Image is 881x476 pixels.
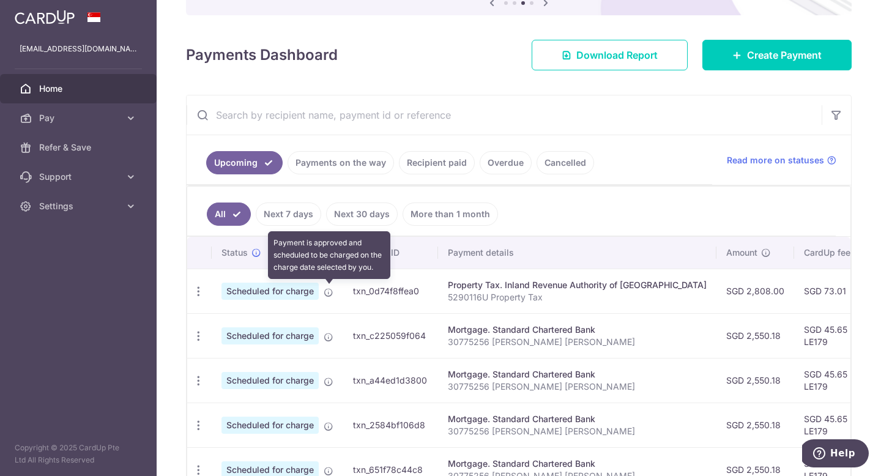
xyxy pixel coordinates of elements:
div: Payment is approved and scheduled to be charged on the charge date selected by you. [268,231,390,279]
h4: Payments Dashboard [186,44,338,66]
a: Next 7 days [256,203,321,226]
span: Refer & Save [39,141,120,154]
td: SGD 73.01 [794,269,874,313]
td: SGD 45.65 LE179 [794,313,874,358]
img: CardUp [15,10,75,24]
a: Upcoming [206,151,283,174]
td: txn_c225059f064 [343,313,438,358]
div: Mortgage. Standard Chartered Bank [448,368,707,381]
a: More than 1 month [403,203,498,226]
td: SGD 2,550.18 [716,403,794,447]
p: 30775256 [PERSON_NAME] [PERSON_NAME] [448,425,707,437]
a: Payments on the way [288,151,394,174]
span: Create Payment [747,48,822,62]
a: Next 30 days [326,203,398,226]
p: [EMAIL_ADDRESS][DOMAIN_NAME] [20,43,137,55]
span: Status [221,247,248,259]
span: Scheduled for charge [221,372,319,389]
a: Read more on statuses [727,154,836,166]
td: txn_0d74f8ffea0 [343,269,438,313]
td: SGD 2,550.18 [716,313,794,358]
td: SGD 45.65 LE179 [794,403,874,447]
a: Recipient paid [399,151,475,174]
p: 30775256 [PERSON_NAME] [PERSON_NAME] [448,336,707,348]
a: Download Report [532,40,688,70]
div: Mortgage. Standard Chartered Bank [448,324,707,336]
span: Pay [39,112,120,124]
td: SGD 2,550.18 [716,358,794,403]
a: Cancelled [537,151,594,174]
div: Mortgage. Standard Chartered Bank [448,413,707,425]
span: Scheduled for charge [221,417,319,434]
input: Search by recipient name, payment id or reference [187,95,822,135]
span: CardUp fee [804,247,850,259]
td: txn_2584bf106d8 [343,403,438,447]
span: Support [39,171,120,183]
span: Read more on statuses [727,154,824,166]
span: Settings [39,200,120,212]
iframe: Opens a widget where you can find more information [802,439,869,470]
span: Amount [726,247,757,259]
span: Scheduled for charge [221,327,319,344]
div: Property Tax. Inland Revenue Authority of [GEOGRAPHIC_DATA] [448,279,707,291]
td: SGD 2,808.00 [716,269,794,313]
span: Home [39,83,120,95]
a: All [207,203,251,226]
p: 5290116U Property Tax [448,291,707,303]
a: Create Payment [702,40,852,70]
p: 30775256 [PERSON_NAME] [PERSON_NAME] [448,381,707,393]
a: Overdue [480,151,532,174]
span: Scheduled for charge [221,283,319,300]
th: Payment details [438,237,716,269]
span: Download Report [576,48,658,62]
th: Payment ID [343,237,438,269]
td: SGD 45.65 LE179 [794,358,874,403]
td: txn_a44ed1d3800 [343,358,438,403]
div: Mortgage. Standard Chartered Bank [448,458,707,470]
